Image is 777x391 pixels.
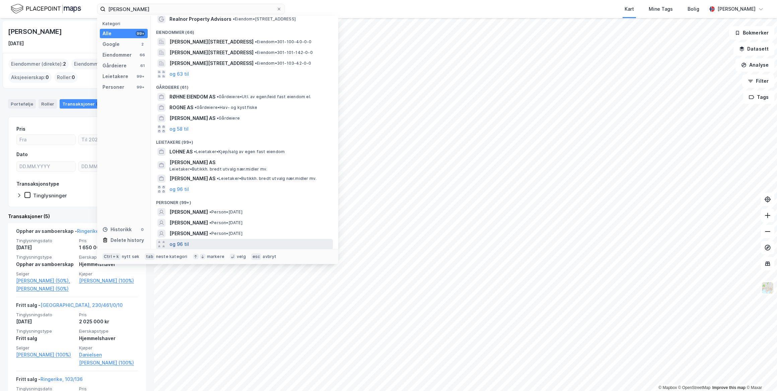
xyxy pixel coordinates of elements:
[156,254,188,259] div: neste kategori
[102,21,148,26] div: Kategori
[237,254,246,259] div: velg
[16,277,75,285] a: [PERSON_NAME] (50%),
[217,116,240,121] span: Gårdeiere
[79,312,138,318] span: Pris
[233,16,235,21] span: •
[136,31,145,36] div: 99+
[195,105,258,110] span: Gårdeiere • Hav- og kystfiske
[169,49,254,57] span: [PERSON_NAME][STREET_ADDRESS]
[255,39,312,45] span: Eiendom • 301-100-40-0-0
[140,42,145,47] div: 2
[102,62,127,70] div: Gårdeiere
[625,5,634,13] div: Kart
[169,185,189,193] button: og 96 til
[712,385,746,390] a: Improve this map
[255,50,313,55] span: Eiendom • 301-101-142-0-0
[140,227,145,232] div: 0
[16,260,75,268] div: Opphør av samboerskap
[140,63,145,68] div: 61
[209,231,242,236] span: Person • [DATE]
[169,240,189,248] button: og 96 til
[79,254,138,260] span: Eierskapstype
[169,125,189,133] button: og 58 til
[16,318,75,326] div: [DATE]
[169,219,208,227] span: [PERSON_NAME]
[729,26,774,40] button: Bokmerker
[17,161,75,172] input: DD.MM.YYYY
[209,220,211,225] span: •
[16,180,59,188] div: Transaksjonstype
[17,135,75,145] input: Fra
[102,29,112,38] div: Alle
[169,158,330,167] span: [PERSON_NAME] AS
[744,359,777,391] iframe: Chat Widget
[79,161,137,172] input: DD.MM.YYYY
[688,5,699,13] div: Bolig
[102,40,120,48] div: Google
[39,99,57,109] div: Roller
[102,72,128,80] div: Leietakere
[16,254,75,260] span: Tinglysningstype
[11,3,81,15] img: logo.f888ab2527a4732fd821a326f86c7f29.svg
[16,301,123,312] div: Fritt salg -
[251,253,262,260] div: esc
[16,125,25,133] div: Pris
[217,94,311,100] span: Gårdeiere • Utl. av egen/leid fast eiendom el.
[145,253,155,260] div: tab
[105,4,276,14] input: Søk på adresse, matrikkel, gårdeiere, leietakere eller personer
[194,149,285,154] span: Leietaker • Kjøp/salg av egen fast eiendom
[96,101,103,107] div: 5
[209,209,211,214] span: •
[263,254,276,259] div: avbryt
[169,148,193,156] span: LOHNE AS
[761,281,774,294] img: Z
[16,345,75,351] span: Selger
[658,385,677,390] a: Mapbox
[122,254,140,259] div: nytt søk
[151,79,338,91] div: Gårdeiere (61)
[33,192,67,199] div: Tinglysninger
[169,175,215,183] span: [PERSON_NAME] AS
[744,359,777,391] div: Kontrollprogram for chat
[169,59,254,67] span: [PERSON_NAME][STREET_ADDRESS]
[169,230,208,238] span: [PERSON_NAME]
[255,50,257,55] span: •
[194,149,196,154] span: •
[169,114,215,122] span: [PERSON_NAME] AS
[111,236,144,244] div: Delete history
[8,40,24,48] div: [DATE]
[151,24,338,37] div: Eiendommer (66)
[209,220,242,225] span: Person • [DATE]
[743,90,774,104] button: Tags
[77,228,119,234] a: Ringerike, 103/136
[649,5,673,13] div: Mine Tags
[79,351,138,367] a: Danielsen [PERSON_NAME] (100%)
[79,277,138,285] a: [PERSON_NAME] (100%)
[102,225,132,234] div: Historikk
[151,134,338,146] div: Leietakere (99+)
[169,167,267,172] span: Leietaker • Butikkh. bredt utvalg nær.midler mv.
[233,16,296,22] span: Eiendom • [STREET_ADDRESS]
[136,74,145,79] div: 99+
[209,209,242,215] span: Person • [DATE]
[102,83,124,91] div: Personer
[217,176,316,181] span: Leietaker • Butikkh. bredt utvalg nær.midler mv.
[41,302,123,308] a: [GEOGRAPHIC_DATA], 230/461/0/10
[41,376,83,382] a: Ringerike, 103/136
[79,238,138,244] span: Pris
[79,135,137,145] input: Til 2025000
[46,73,49,81] span: 0
[79,345,138,351] span: Kjøper
[151,195,338,207] div: Personer (99+)
[169,38,254,46] span: [PERSON_NAME][STREET_ADDRESS]
[8,99,36,109] div: Portefølje
[63,60,66,68] span: 2
[16,334,75,342] div: Fritt salg
[16,150,28,158] div: Dato
[102,51,132,59] div: Eiendommer
[54,72,78,83] div: Roller :
[255,61,311,66] span: Eiendom • 301-103-42-0-0
[217,176,219,181] span: •
[16,238,75,244] span: Tinglysningsdato
[735,58,774,72] button: Analyse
